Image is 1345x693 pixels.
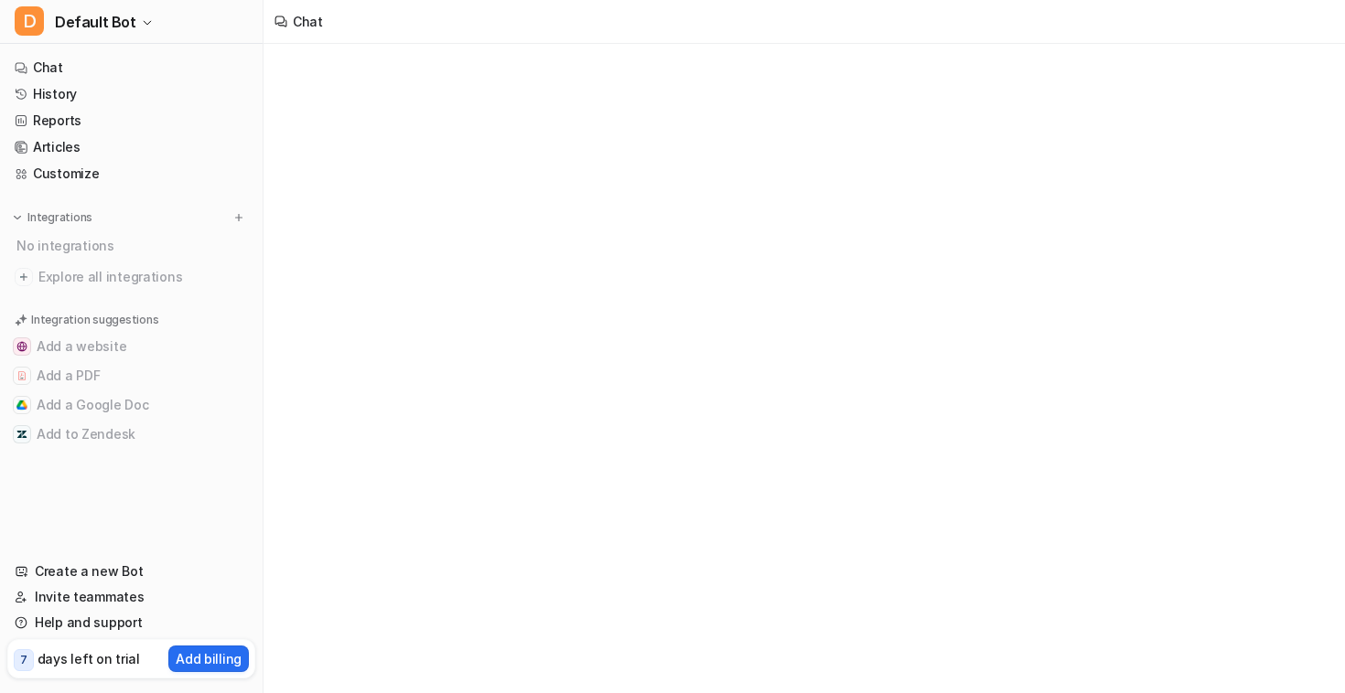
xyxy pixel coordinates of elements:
[168,645,249,672] button: Add billing
[7,390,255,420] button: Add a Google DocAdd a Google Doc
[7,81,255,107] a: History
[11,230,255,261] div: No integrations
[7,420,255,449] button: Add to ZendeskAdd to Zendesk
[38,262,248,292] span: Explore all integrations
[16,341,27,352] img: Add a website
[7,332,255,361] button: Add a websiteAdd a website
[16,429,27,440] img: Add to Zendesk
[7,559,255,584] a: Create a new Bot
[20,652,27,668] p: 7
[7,161,255,187] a: Customize
[7,55,255,80] a: Chat
[15,268,33,286] img: explore all integrations
[16,370,27,381] img: Add a PDF
[7,361,255,390] button: Add a PDFAdd a PDF
[7,264,255,290] a: Explore all integrations
[176,649,242,668] p: Add billing
[7,584,255,610] a: Invite teammates
[16,400,27,410] img: Add a Google Doc
[7,208,98,227] button: Integrations
[38,649,140,668] p: days left on trial
[11,211,24,224] img: expand menu
[7,134,255,160] a: Articles
[232,211,245,224] img: menu_add.svg
[7,108,255,133] a: Reports
[7,610,255,635] a: Help and support
[31,312,158,328] p: Integration suggestions
[55,9,136,35] span: Default Bot
[27,210,92,225] p: Integrations
[293,12,323,31] div: Chat
[15,6,44,36] span: D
